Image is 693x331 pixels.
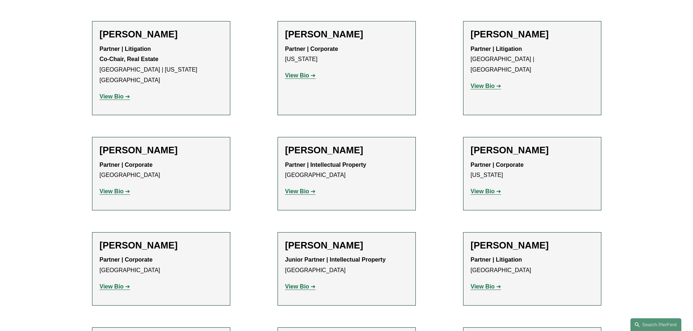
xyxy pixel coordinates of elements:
[471,283,501,290] a: View Bio
[285,257,386,263] strong: Junior Partner | Intellectual Property
[285,72,316,78] a: View Bio
[100,188,130,194] a: View Bio
[100,160,223,181] p: [GEOGRAPHIC_DATA]
[471,29,594,40] h2: [PERSON_NAME]
[285,255,408,276] p: [GEOGRAPHIC_DATA]
[285,283,316,290] a: View Bio
[100,44,223,86] p: [GEOGRAPHIC_DATA] | [US_STATE][GEOGRAPHIC_DATA]
[630,318,681,331] a: Search this site
[100,46,159,62] strong: Partner | Litigation Co-Chair, Real Estate
[285,145,408,156] h2: [PERSON_NAME]
[285,44,408,65] p: [US_STATE]
[100,93,124,100] strong: View Bio
[471,240,594,251] h2: [PERSON_NAME]
[471,145,594,156] h2: [PERSON_NAME]
[471,255,594,276] p: [GEOGRAPHIC_DATA]
[100,240,223,251] h2: [PERSON_NAME]
[471,160,594,181] p: [US_STATE]
[285,162,366,168] strong: Partner | Intellectual Property
[100,29,223,40] h2: [PERSON_NAME]
[471,83,495,89] strong: View Bio
[471,46,522,52] strong: Partner | Litigation
[100,283,130,290] a: View Bio
[285,46,338,52] strong: Partner | Corporate
[471,188,495,194] strong: View Bio
[100,145,223,156] h2: [PERSON_NAME]
[471,83,501,89] a: View Bio
[285,283,309,290] strong: View Bio
[471,162,524,168] strong: Partner | Corporate
[100,255,223,276] p: [GEOGRAPHIC_DATA]
[285,29,408,40] h2: [PERSON_NAME]
[285,188,316,194] a: View Bio
[100,257,153,263] strong: Partner | Corporate
[285,188,309,194] strong: View Bio
[471,257,522,263] strong: Partner | Litigation
[471,188,501,194] a: View Bio
[285,72,309,78] strong: View Bio
[471,283,495,290] strong: View Bio
[100,162,153,168] strong: Partner | Corporate
[285,240,408,251] h2: [PERSON_NAME]
[471,44,594,75] p: [GEOGRAPHIC_DATA] | [GEOGRAPHIC_DATA]
[100,283,124,290] strong: View Bio
[100,93,130,100] a: View Bio
[100,188,124,194] strong: View Bio
[285,160,408,181] p: [GEOGRAPHIC_DATA]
